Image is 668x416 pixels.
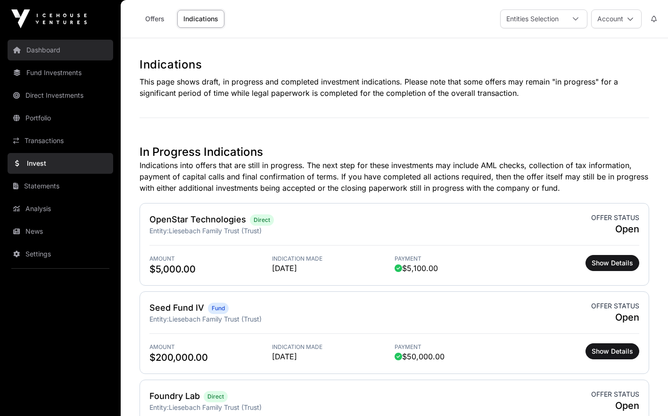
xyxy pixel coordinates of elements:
[621,371,668,416] iframe: Chat Widget
[149,255,272,263] span: Amount
[140,160,649,194] p: Indications into offers that are still in progress. The next step for these investments may inclu...
[254,216,270,224] span: Direct
[586,343,639,359] button: Show Details
[149,227,169,235] span: Entity:
[272,343,395,351] span: Indication Made
[8,108,113,128] a: Portfolio
[149,343,272,351] span: Amount
[149,214,246,224] a: OpenStar Technologies
[11,9,87,28] img: Icehouse Ventures Logo
[592,347,633,356] span: Show Details
[395,343,517,351] span: Payment
[8,153,113,174] a: Invest
[8,221,113,242] a: News
[591,301,639,311] span: Offer status
[212,305,225,312] span: Fund
[149,303,204,313] a: Seed Fund IV
[395,263,438,274] span: $5,100.00
[501,10,564,28] div: Entities Selection
[169,315,262,323] span: Liesebach Family Trust (Trust)
[169,227,262,235] span: Liesebach Family Trust (Trust)
[207,393,224,400] span: Direct
[592,258,633,268] span: Show Details
[169,403,262,411] span: Liesebach Family Trust (Trust)
[591,399,639,412] span: Open
[395,351,445,362] span: $50,000.00
[591,213,639,222] span: Offer status
[591,311,639,324] span: Open
[8,40,113,60] a: Dashboard
[8,85,113,106] a: Direct Investments
[177,10,224,28] a: Indications
[8,198,113,219] a: Analysis
[272,263,395,274] span: [DATE]
[591,9,642,28] button: Account
[149,391,200,401] a: Foundry Lab
[8,176,113,196] a: Statements
[591,222,639,236] span: Open
[149,263,272,276] span: $5,000.00
[272,351,395,362] span: [DATE]
[272,255,395,263] span: Indication Made
[136,10,173,28] a: Offers
[8,130,113,151] a: Transactions
[140,57,649,72] h1: Indications
[149,403,169,411] span: Entity:
[140,144,649,160] h1: In Progress Indications
[8,62,113,83] a: Fund Investments
[149,315,169,323] span: Entity:
[149,351,272,364] span: $200,000.00
[8,244,113,264] a: Settings
[140,76,649,99] p: This page shows draft, in progress and completed investment indications. Please note that some of...
[395,255,517,263] span: Payment
[591,390,639,399] span: Offer status
[586,255,639,271] button: Show Details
